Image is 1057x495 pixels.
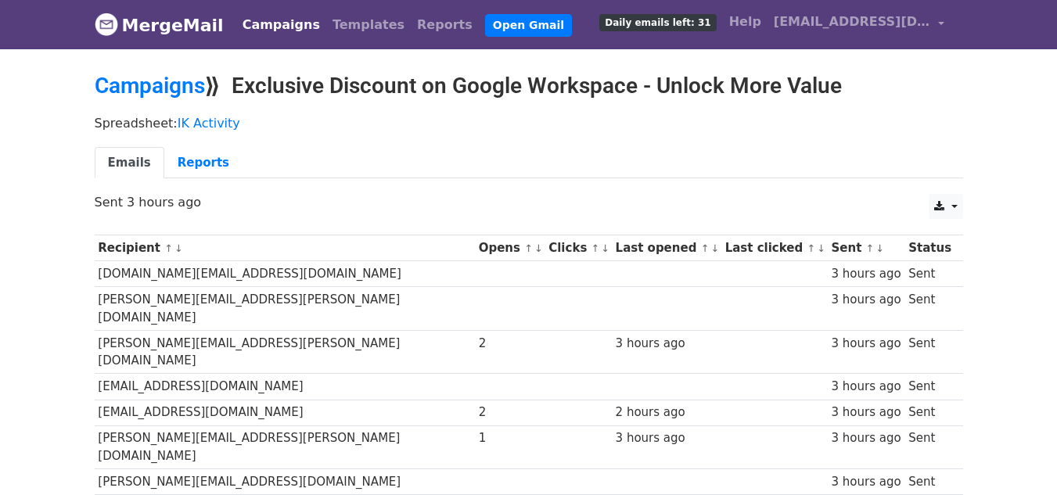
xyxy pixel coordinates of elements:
a: IK Activity [178,116,240,131]
th: Last clicked [721,235,828,261]
td: [PERSON_NAME][EMAIL_ADDRESS][PERSON_NAME][DOMAIN_NAME] [95,287,475,331]
div: 3 hours ago [831,473,901,491]
div: 3 hours ago [831,378,901,396]
a: Campaigns [236,9,326,41]
a: Daily emails left: 31 [593,6,722,38]
div: 2 [479,335,541,353]
div: 3 hours ago [831,291,901,309]
th: Clicks [545,235,611,261]
div: 3 hours ago [831,429,901,447]
a: Reports [164,147,243,179]
div: 3 hours ago [831,265,901,283]
a: ↑ [524,242,533,254]
div: 3 hours ago [616,335,717,353]
a: Emails [95,147,164,179]
a: ↓ [875,242,884,254]
a: Help [723,6,768,38]
td: [PERSON_NAME][EMAIL_ADDRESS][DOMAIN_NAME] [95,469,475,495]
div: 2 [479,404,541,421]
a: ↑ [701,242,710,254]
a: Campaigns [95,73,205,99]
div: 3 hours ago [616,429,717,447]
th: Last opened [612,235,721,261]
td: Sent [904,261,955,287]
span: Daily emails left: 31 [599,14,716,31]
td: Sent [904,287,955,331]
a: ↓ [601,242,609,254]
th: Status [904,235,955,261]
a: ↓ [174,242,183,254]
td: Sent [904,425,955,469]
td: Sent [904,400,955,425]
a: ↑ [591,242,600,254]
a: ↑ [164,242,173,254]
th: Sent [828,235,905,261]
div: 1 [479,429,541,447]
td: Sent [904,469,955,495]
td: [EMAIL_ADDRESS][DOMAIN_NAME] [95,374,475,400]
div: 3 hours ago [831,335,901,353]
a: [EMAIL_ADDRESS][DOMAIN_NAME] [768,6,951,43]
div: 3 hours ago [831,404,901,421]
a: Open Gmail [485,14,572,37]
a: ↓ [817,242,825,254]
span: [EMAIL_ADDRESS][DOMAIN_NAME] [774,13,930,31]
a: ↓ [710,242,719,254]
th: Opens [475,235,545,261]
td: Sent [904,330,955,374]
td: [PERSON_NAME][EMAIL_ADDRESS][PERSON_NAME][DOMAIN_NAME] [95,330,475,374]
a: ↓ [534,242,543,254]
a: ↑ [807,242,815,254]
div: 2 hours ago [616,404,717,421]
a: Templates [326,9,411,41]
img: MergeMail logo [95,13,118,36]
td: [EMAIL_ADDRESS][DOMAIN_NAME] [95,400,475,425]
td: [PERSON_NAME][EMAIL_ADDRESS][PERSON_NAME][DOMAIN_NAME] [95,425,475,469]
a: ↑ [866,242,875,254]
a: MergeMail [95,9,224,41]
p: Sent 3 hours ago [95,194,963,210]
td: [DOMAIN_NAME][EMAIL_ADDRESS][DOMAIN_NAME] [95,261,475,287]
th: Recipient [95,235,475,261]
td: Sent [904,374,955,400]
p: Spreadsheet: [95,115,963,131]
h2: ⟫ Exclusive Discount on Google Workspace - Unlock More Value [95,73,963,99]
a: Reports [411,9,479,41]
